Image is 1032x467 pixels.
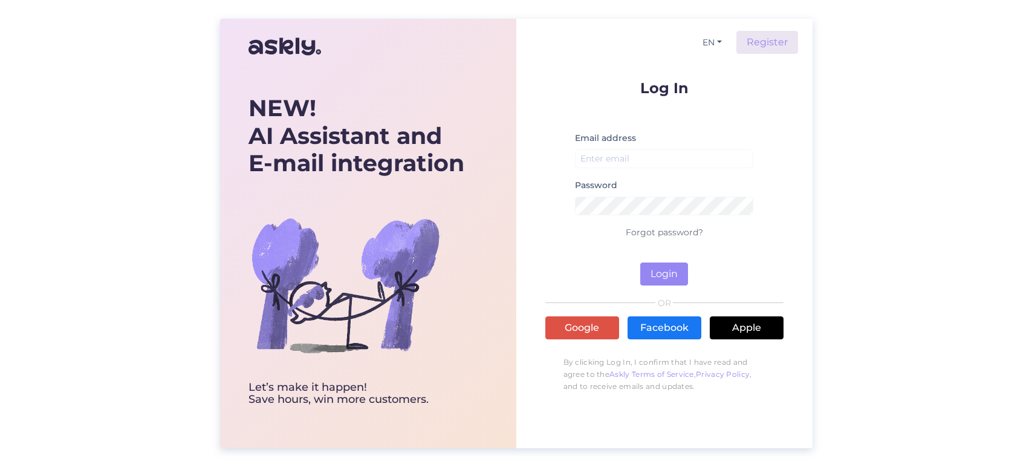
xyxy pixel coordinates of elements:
[248,94,316,122] b: NEW!
[640,263,688,286] button: Login
[575,132,636,145] label: Email address
[696,370,750,379] a: Privacy Policy
[655,299,673,307] span: OR
[575,179,617,192] label: Password
[736,31,798,54] a: Register
[248,382,464,406] div: Let’s make it happen! Save hours, win more customers.
[545,316,619,339] a: Google
[248,188,442,382] img: bg-askly
[698,34,727,51] button: EN
[609,370,694,379] a: Askly Terms of Service
[545,350,784,399] p: By clicking Log In, I confirm that I have read and agree to the , , and to receive emails and upd...
[710,316,784,339] a: Apple
[248,32,321,61] img: Askly
[575,149,754,168] input: Enter email
[628,316,701,339] a: Facebook
[545,80,784,96] p: Log In
[248,94,464,177] div: AI Assistant and E-mail integration
[626,227,703,238] a: Forgot password?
